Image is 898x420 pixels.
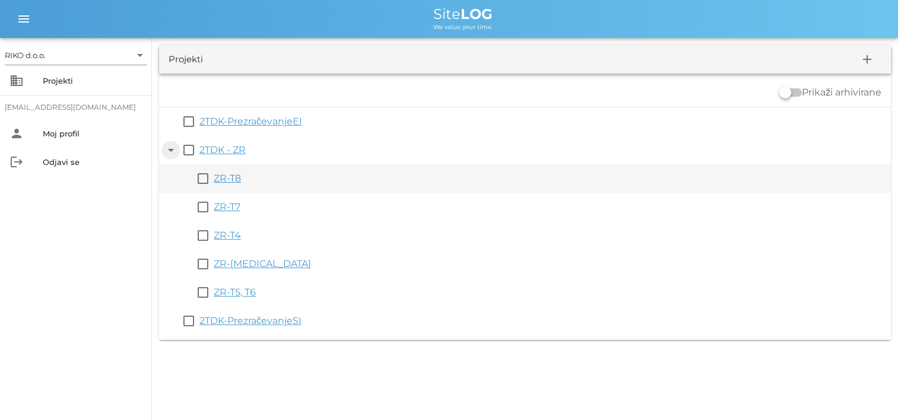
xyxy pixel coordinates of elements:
[9,74,24,88] i: business
[196,285,210,300] button: check_box_outline_blank
[802,87,881,98] label: Prikaži arhivirane
[214,258,311,269] a: ZR-[MEDICAL_DATA]
[214,287,256,298] a: ZR-T5, T6
[433,23,493,31] span: We value your time.
[199,116,302,127] a: 2TDK-PrezračevanjeEI
[17,12,31,26] i: menu
[214,173,241,184] a: ZR-T8
[9,126,24,141] i: person
[860,52,874,66] i: add
[433,5,493,23] span: Site
[196,200,210,214] button: check_box_outline_blank
[196,257,210,271] button: check_box_outline_blank
[182,143,196,157] button: check_box_outline_blank
[729,292,898,420] div: Pripomoček za klepet
[729,292,898,420] iframe: Chat Widget
[43,157,142,167] div: Odjavi se
[214,230,241,241] a: ZR-T4
[133,48,147,62] i: arrow_drop_down
[5,46,147,65] div: RIKO d.o.o.
[214,201,240,212] a: ZR-T7
[5,50,46,61] div: RIKO d.o.o.
[196,171,210,186] button: check_box_outline_blank
[199,315,302,326] a: 2TDK-PrezračevanjeSI
[182,314,196,328] button: check_box_outline_blank
[199,144,246,155] a: 2TDK - ZR
[9,155,24,169] i: logout
[43,76,142,85] div: Projekti
[164,143,178,157] button: arrow_drop_down
[43,129,142,138] div: Moj profil
[196,228,210,243] button: check_box_outline_blank
[169,53,203,66] div: Projekti
[182,114,196,129] button: check_box_outline_blank
[461,5,493,23] b: LOG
